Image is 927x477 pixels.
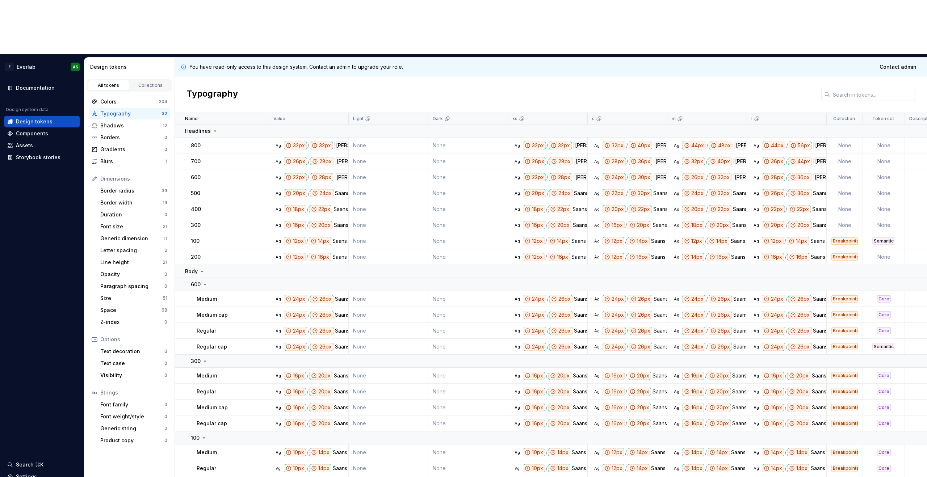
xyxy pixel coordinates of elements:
[827,169,863,185] td: None
[97,358,170,369] a: Text case0
[89,156,170,167] a: Blurs1
[629,142,652,149] div: 40px
[753,389,759,394] div: Ag
[523,142,546,149] div: 32px
[349,169,428,185] td: None
[594,344,600,350] div: Ag
[706,173,708,181] div: /
[164,426,167,431] div: 2
[682,173,705,181] div: 26px
[512,116,517,122] p: xs
[100,401,164,408] div: Font family
[164,402,167,408] div: 0
[89,132,170,143] a: Borders0
[308,189,310,197] div: /
[674,328,679,334] div: Ag
[833,116,855,122] p: Collection
[275,174,281,180] div: Ag
[428,185,508,201] td: None
[629,157,652,165] div: 36px
[97,269,170,280] a: Opacity0
[275,296,281,302] div: Ag
[546,173,548,181] div: /
[310,173,333,181] div: 28px
[16,130,48,137] div: Components
[786,173,788,181] div: /
[100,110,162,117] div: Typography
[284,173,307,181] div: 22px
[100,437,164,444] div: Product copy
[191,174,201,181] p: 600
[574,157,618,165] div: [PERSON_NAME]
[275,238,281,244] div: Ag
[97,304,170,316] a: Space68
[97,435,170,446] a: Product copy0
[594,389,600,394] div: Ag
[682,189,705,197] div: 24px
[653,189,668,197] div: Saans
[164,236,167,241] div: 11
[880,63,916,71] span: Contact admin
[594,449,600,455] div: Ag
[706,157,708,165] div: /
[100,360,164,367] div: Text case
[753,206,759,212] div: Ag
[164,147,167,152] div: 0
[514,159,520,164] div: Ag
[813,157,857,165] div: [PERSON_NAME]
[16,154,60,161] div: Storybook stories
[100,425,164,432] div: Generic string
[97,411,170,422] a: Font weight/style0
[753,344,759,350] div: Ag
[626,189,628,197] div: /
[164,248,167,253] div: 2
[100,271,164,278] div: Opacity
[753,238,759,244] div: Ag
[284,189,307,197] div: 20px
[164,349,167,354] div: 0
[308,157,310,165] div: /
[514,389,520,394] div: Ag
[753,328,759,334] div: Ag
[514,190,520,196] div: Ag
[97,245,170,256] a: Letter spacing2
[594,143,600,148] div: Ag
[603,173,626,181] div: 24px
[629,173,652,181] div: 30px
[594,174,600,180] div: Ag
[97,221,170,232] a: Font size21
[753,465,759,471] div: Ag
[514,222,520,228] div: Ag
[753,421,759,426] div: Ag
[863,169,905,185] td: None
[275,328,281,334] div: Ag
[753,190,759,196] div: Ag
[284,142,307,149] div: 32px
[163,259,167,265] div: 21
[594,206,600,212] div: Ag
[349,153,428,169] td: None
[307,142,309,149] div: /
[163,295,167,301] div: 51
[97,423,170,434] a: Generic string2
[133,83,169,88] div: Collections
[97,316,170,328] a: Z-index0
[514,449,520,455] div: Ag
[654,142,698,149] div: [PERSON_NAME]
[674,405,679,410] div: Ag
[672,116,676,122] p: m
[164,319,167,325] div: 0
[788,157,812,165] div: 44px
[753,254,759,260] div: Ag
[674,238,679,244] div: Ag
[594,238,600,244] div: Ag
[100,235,164,242] div: Generic dimension
[275,421,281,426] div: Ag
[335,173,379,181] div: [PERSON_NAME]
[786,157,788,165] div: /
[626,157,628,165] div: /
[100,318,164,326] div: Z-index
[753,159,759,164] div: Ag
[97,257,170,268] a: Line height21
[733,157,777,165] div: [PERSON_NAME]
